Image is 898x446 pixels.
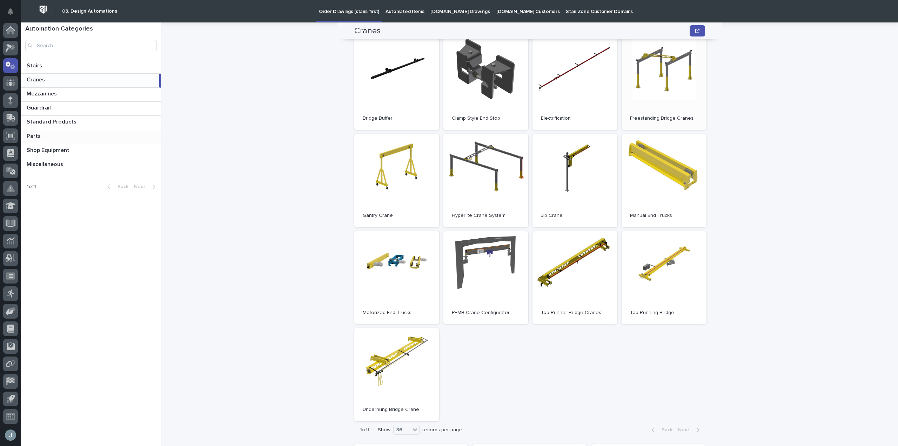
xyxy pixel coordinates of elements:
[363,213,431,219] p: Gantry Crane
[622,134,706,227] a: Manual End Trucks
[443,231,528,324] a: PEMB Crane Configurator
[541,213,609,219] p: Jib Crane
[37,3,50,16] img: Workspace Logo
[452,115,520,121] p: Clamp Style End Stop
[134,184,149,189] span: Next
[532,37,617,130] a: Electrification
[422,427,462,433] p: records per page
[21,60,161,74] a: StairsStairs
[532,134,617,227] a: Jib Crane
[3,428,18,442] button: users-avatar
[622,231,706,324] a: Top Running Bridge
[630,310,698,316] p: Top Running Bridge
[354,37,439,130] a: Bridge Buffer
[363,115,431,121] p: Bridge Buffer
[675,427,705,433] button: Next
[27,61,43,69] p: Stairs
[452,310,520,316] p: PEMB Crane Configurator
[21,158,161,172] a: MiscellaneousMiscellaneous
[354,134,439,227] a: Gantry Crane
[622,37,706,130] a: Freestanding Bridge Cranes
[630,213,698,219] p: Manual End Trucks
[9,8,18,20] div: Notifications
[354,328,439,421] a: Underhung Bridge Crane
[27,117,78,125] p: Standard Products
[21,116,161,130] a: Standard ProductsStandard Products
[354,231,439,324] a: Motorized End Trucks
[363,310,431,316] p: Motorized End Trucks
[541,115,609,121] p: Electrification
[678,427,693,432] span: Next
[363,407,431,413] p: Underhung Bridge Crane
[21,74,161,88] a: CranesCranes
[21,88,161,102] a: MezzaninesMezzanines
[131,184,161,190] button: Next
[443,37,528,130] a: Clamp Style End Stop
[630,115,698,121] p: Freestanding Bridge Cranes
[102,184,131,190] button: Back
[27,132,42,140] p: Parts
[27,103,52,111] p: Guardrail
[354,26,381,36] h2: Cranes
[27,160,65,168] p: Miscellaneous
[27,146,71,154] p: Shop Equipment
[27,75,46,83] p: Cranes
[378,427,390,433] p: Show
[541,310,609,316] p: Top Runner Bridge Cranes
[3,4,18,19] button: Notifications
[25,25,157,33] h1: Automation Categories
[646,427,675,433] button: Back
[25,40,157,51] input: Search
[532,231,617,324] a: Top Runner Bridge Cranes
[27,89,58,97] p: Mezzanines
[443,134,528,227] a: Hyperlite Crane System
[21,178,42,195] p: 1 of 1
[657,427,672,432] span: Back
[21,144,161,158] a: Shop EquipmentShop Equipment
[113,184,128,189] span: Back
[62,8,117,14] h2: 03. Design Automations
[354,421,375,439] p: 1 of 1
[21,130,161,144] a: PartsParts
[394,426,410,434] div: 36
[21,102,161,116] a: GuardrailGuardrail
[452,213,520,219] p: Hyperlite Crane System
